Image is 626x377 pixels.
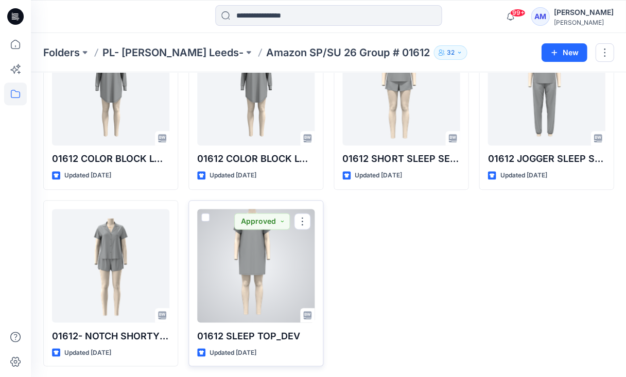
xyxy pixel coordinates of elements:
p: Updated [DATE] [64,170,111,181]
p: 01612 COLOR BLOCK LOUNGER [52,152,169,166]
a: 01612 COLOR BLOCK LOUNGER [52,32,169,145]
span: 99+ [510,9,525,17]
div: AM [531,7,549,26]
a: 01612 SLEEP TOP_DEV [197,209,315,322]
button: 32 [433,45,467,60]
a: 01612 SHORT SLEEP SET_DEV [342,32,460,145]
p: 32 [446,47,454,58]
p: 01612 JOGGER SLEEP SET_DEV [488,152,605,166]
a: Folders [43,45,80,60]
p: Updated [DATE] [210,347,256,358]
a: 01612 JOGGER SLEEP SET_DEV [488,32,605,145]
p: 01612 SHORT SLEEP SET_DEV [342,152,460,166]
p: Updated [DATE] [64,347,111,358]
p: Updated [DATE] [210,170,256,181]
p: Updated [DATE] [500,170,547,181]
p: 01612- NOTCH SHORTY SET_DEV [52,329,169,343]
p: 01612 SLEEP TOP_DEV [197,329,315,343]
p: 01612 COLOR BLOCK LOUNGER_DEV_REV1 [197,152,315,166]
a: 01612- NOTCH SHORTY SET_DEV [52,209,169,322]
p: Amazon SP/SU 26 Group # 01612 [266,45,429,60]
button: New [541,43,587,62]
a: PL- [PERSON_NAME] Leeds- [102,45,244,60]
a: 01612 COLOR BLOCK LOUNGER_DEV_REV1 [197,32,315,145]
div: [PERSON_NAME] [553,6,613,19]
p: Updated [DATE] [355,170,402,181]
div: [PERSON_NAME] [553,19,613,26]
